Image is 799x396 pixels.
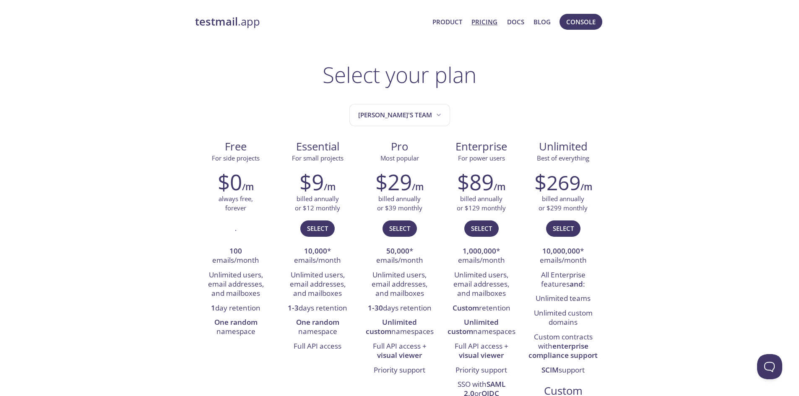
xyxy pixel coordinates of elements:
[528,330,598,363] li: Custom contracts with
[323,62,476,87] h1: Select your plan
[201,268,271,301] li: Unlimited users, email addresses, and mailboxes
[457,194,506,212] p: billed annually or $129 monthly
[383,220,417,236] button: Select
[296,317,339,327] strong: One random
[457,169,494,194] h2: $89
[546,220,580,236] button: Select
[211,303,215,313] strong: 1
[324,180,336,194] h6: /m
[365,301,434,316] li: days retention
[547,169,580,196] span: 269
[539,194,588,212] p: billed annually or $299 monthly
[377,194,422,212] p: billed annually or $39 monthly
[299,169,324,194] h2: $9
[447,244,516,268] li: * emails/month
[534,169,580,194] h2: $
[553,223,574,234] span: Select
[375,169,412,194] h2: $29
[389,223,410,234] span: Select
[365,363,434,378] li: Priority support
[458,154,505,162] span: For power users
[447,140,515,154] span: Enterprise
[580,180,592,194] h6: /m
[288,303,299,313] strong: 1-3
[447,301,516,316] li: retention
[284,140,352,154] span: Essential
[570,279,583,289] strong: and
[757,354,782,379] iframe: Help Scout Beacon - Open
[463,246,496,256] strong: 1,000,000
[560,14,602,30] button: Console
[448,317,499,336] strong: Unlimited custom
[534,16,551,27] a: Blog
[528,363,598,378] li: support
[283,244,352,268] li: * emails/month
[201,244,271,268] li: emails/month
[365,339,434,363] li: Full API access +
[539,139,588,154] span: Unlimited
[201,316,271,339] li: namespace
[295,194,340,212] p: billed annually or $12 monthly
[304,246,327,256] strong: 10,000
[349,104,450,126] button: Diaa's team
[365,316,434,339] li: namespaces
[365,244,434,268] li: * emails/month
[283,316,352,339] li: namespace
[528,244,598,268] li: * emails/month
[432,16,462,27] a: Product
[283,339,352,354] li: Full API access
[358,109,443,121] span: [PERSON_NAME]'s team
[242,180,254,194] h6: /m
[368,303,383,313] strong: 1-30
[542,246,580,256] strong: 10,000,000
[366,317,417,336] strong: Unlimited custom
[507,16,524,27] a: Docs
[566,16,596,27] span: Console
[380,154,419,162] span: Most popular
[453,303,479,313] strong: Custom
[283,301,352,316] li: days retention
[229,246,242,256] strong: 100
[537,154,589,162] span: Best of everything
[447,363,516,378] li: Priority support
[471,223,492,234] span: Select
[494,180,505,194] h6: /m
[283,268,352,301] li: Unlimited users, email addresses, and mailboxes
[300,220,335,236] button: Select
[292,154,344,162] span: For small projects
[528,341,598,360] strong: enterprise compliance support
[365,140,434,154] span: Pro
[528,268,598,292] li: All Enterprise features :
[218,169,242,194] h2: $0
[201,301,271,316] li: day retention
[541,365,559,375] strong: SCIM
[447,316,516,339] li: namespaces
[447,268,516,301] li: Unlimited users, email addresses, and mailboxes
[214,317,258,327] strong: One random
[471,16,497,27] a: Pricing
[212,154,260,162] span: For side projects
[464,220,499,236] button: Select
[528,306,598,330] li: Unlimited custom domains
[528,292,598,306] li: Unlimited teams
[219,194,253,212] p: always free, forever
[195,15,426,29] a: testmail.app
[447,339,516,363] li: Full API access +
[307,223,328,234] span: Select
[459,350,504,360] strong: visual viewer
[195,14,238,29] strong: testmail
[412,180,424,194] h6: /m
[202,140,270,154] span: Free
[365,268,434,301] li: Unlimited users, email addresses, and mailboxes
[386,246,409,256] strong: 50,000
[377,350,422,360] strong: visual viewer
